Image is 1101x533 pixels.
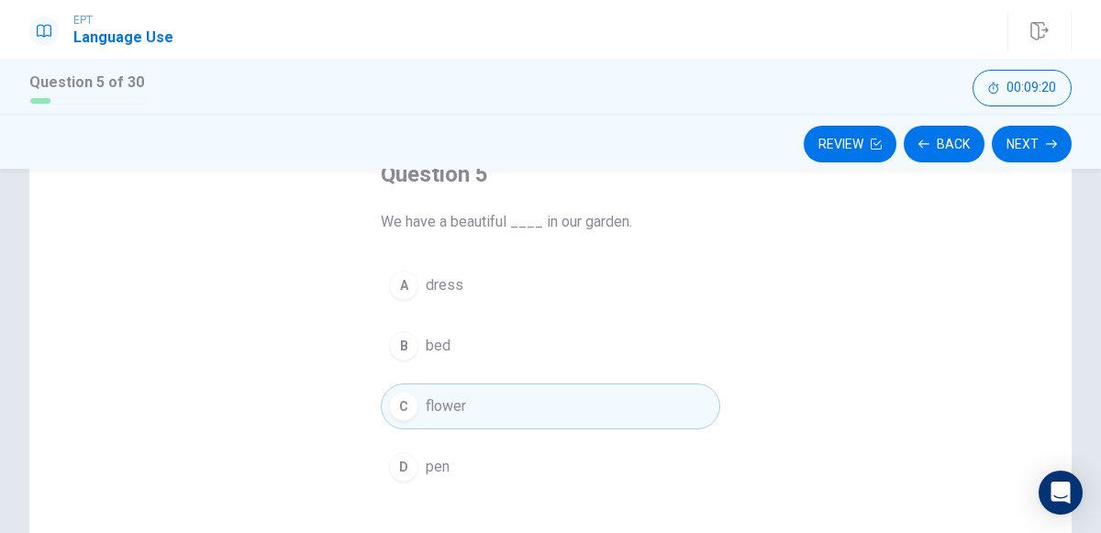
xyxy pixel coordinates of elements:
[381,160,720,189] h4: Question 5
[389,392,418,421] div: C
[904,126,984,162] button: Back
[73,14,173,27] span: EPT
[1006,81,1056,95] span: 00:09:20
[381,211,720,233] span: We have a beautiful ____ in our garden.
[973,70,1072,106] button: 00:09:20
[426,456,450,478] span: pen
[426,274,463,296] span: dress
[29,72,147,94] h1: Question 5 of 30
[389,331,418,361] div: B
[381,444,720,490] button: Dpen
[389,452,418,482] div: D
[73,27,173,49] h1: Language Use
[992,126,1072,162] button: Next
[804,126,896,162] button: Review
[381,323,720,369] button: Bbed
[1039,471,1083,515] div: Open Intercom Messenger
[381,383,720,429] button: Cflower
[426,335,450,357] span: bed
[426,395,466,417] span: flower
[381,262,720,308] button: Adress
[389,271,418,300] div: A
